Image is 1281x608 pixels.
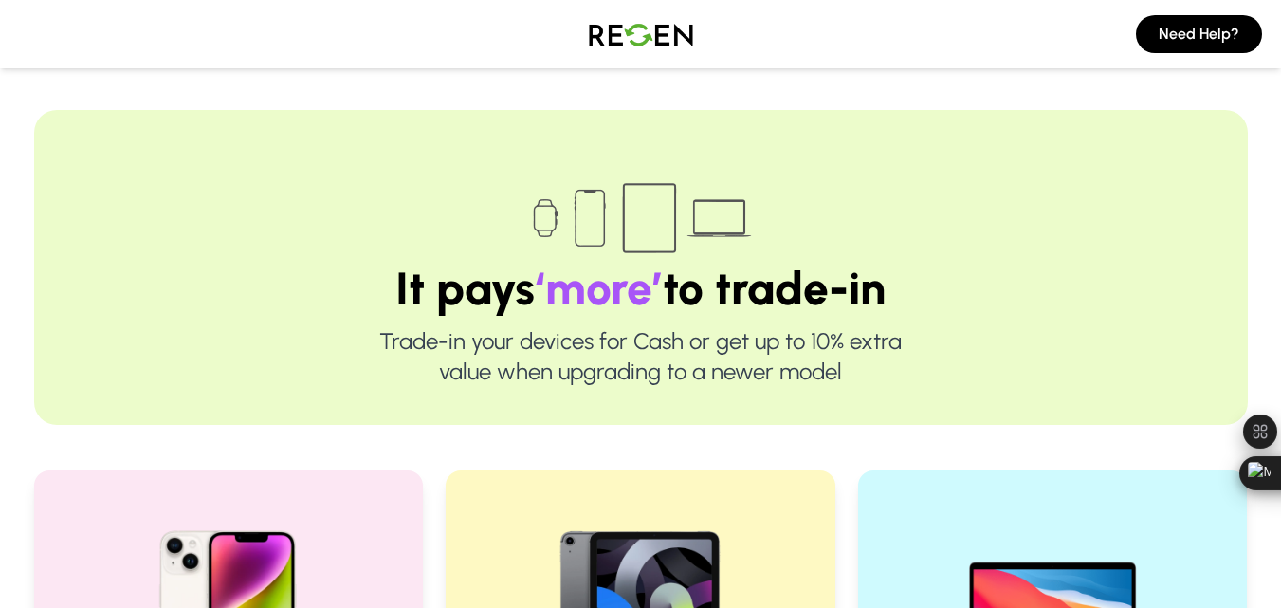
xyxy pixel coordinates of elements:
[1136,15,1262,53] button: Need Help?
[95,266,1187,311] h1: It pays to trade-in
[95,326,1187,387] p: Trade-in your devices for Cash or get up to 10% extra value when upgrading to a newer model
[535,261,663,316] span: ‘more’
[522,171,759,266] img: Trade-in devices
[575,8,707,61] img: Logo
